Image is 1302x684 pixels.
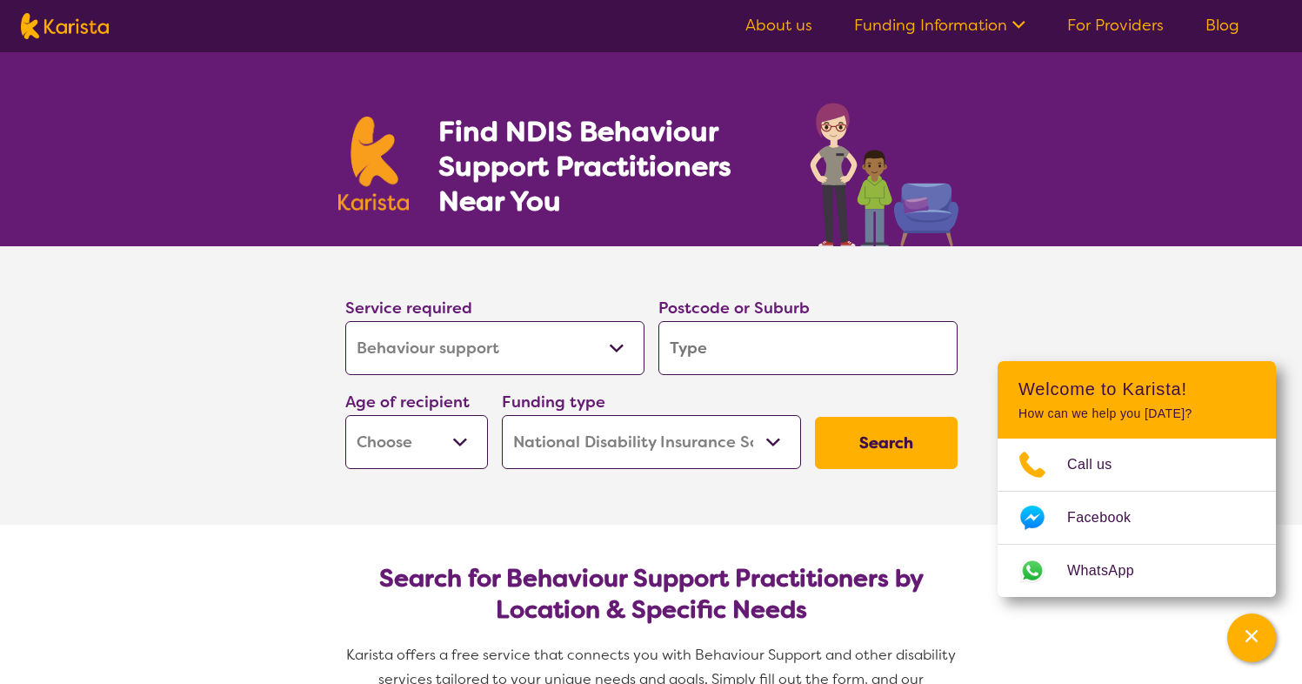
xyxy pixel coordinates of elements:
a: Funding Information [854,15,1025,36]
img: Karista logo [338,117,410,211]
h2: Search for Behaviour Support Practitioners by Location & Specific Needs [359,563,944,626]
label: Age of recipient [345,392,470,412]
p: How can we help you [DATE]? [1018,406,1255,421]
a: Blog [1205,15,1239,36]
span: Facebook [1067,505,1152,531]
img: Karista logo [21,13,109,39]
h2: Welcome to Karista! [1018,379,1255,399]
label: Service required [345,298,472,319]
a: Web link opens in a new tab. [998,545,1276,597]
h1: Find NDIS Behaviour Support Practitioners Near You [438,114,775,218]
label: Postcode or Suburb [658,298,810,319]
ul: Choose channel [998,439,1276,597]
a: For Providers [1067,15,1164,36]
img: behaviour-support [805,94,965,246]
div: Channel Menu [998,361,1276,597]
label: Funding type [502,392,605,412]
span: Call us [1067,452,1133,478]
button: Channel Menu [1227,614,1276,662]
input: Type [658,321,958,375]
a: About us [745,15,812,36]
span: WhatsApp [1067,558,1155,584]
button: Search [815,417,958,469]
